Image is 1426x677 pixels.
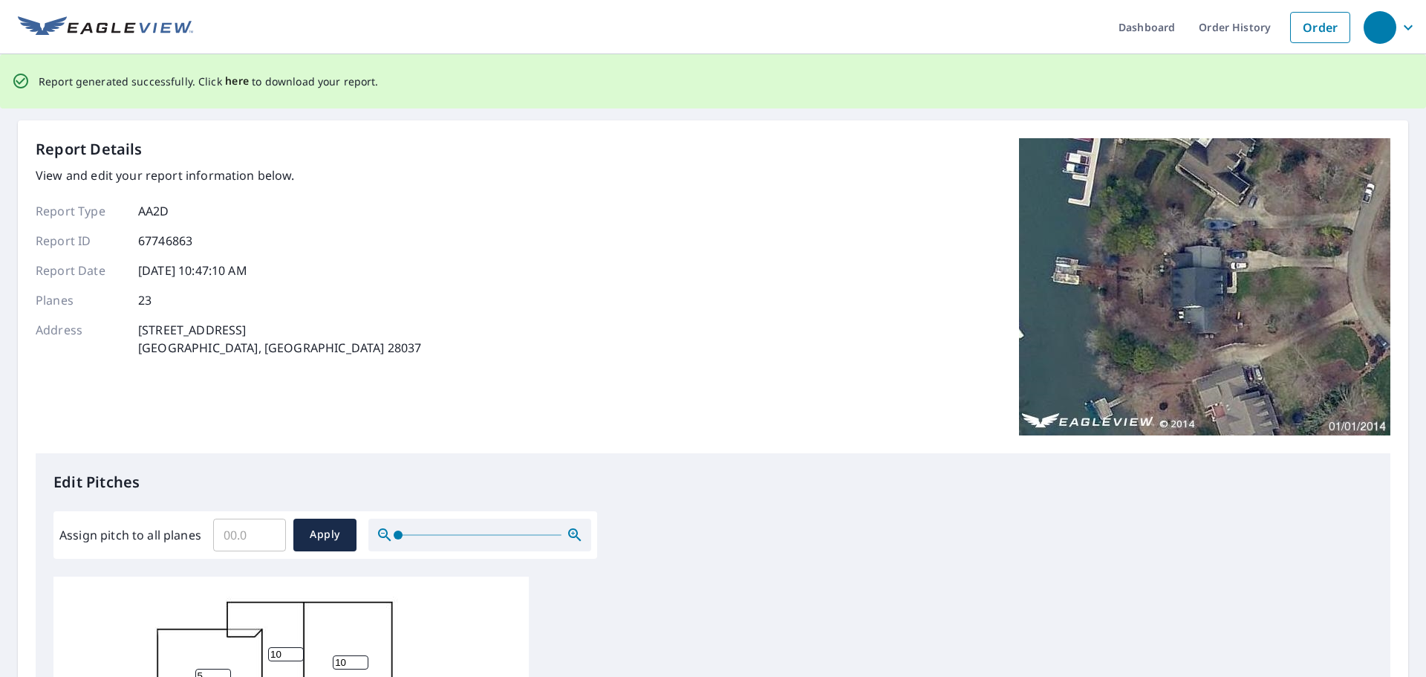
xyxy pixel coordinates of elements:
[36,138,143,161] p: Report Details
[18,16,193,39] img: EV Logo
[39,72,379,91] p: Report generated successfully. Click to download your report.
[1019,138,1390,435] img: Top image
[36,166,421,184] p: View and edit your report information below.
[138,291,152,309] p: 23
[36,262,125,279] p: Report Date
[305,525,345,544] span: Apply
[138,202,169,220] p: AA2D
[138,232,192,250] p: 67746863
[1290,12,1350,43] a: Order
[36,232,125,250] p: Report ID
[293,519,356,551] button: Apply
[36,321,125,357] p: Address
[53,471,1373,493] p: Edit Pitches
[36,202,125,220] p: Report Type
[225,72,250,91] button: here
[138,262,247,279] p: [DATE] 10:47:10 AM
[59,526,201,544] label: Assign pitch to all planes
[138,321,421,357] p: [STREET_ADDRESS] [GEOGRAPHIC_DATA], [GEOGRAPHIC_DATA] 28037
[213,514,286,556] input: 00.0
[36,291,125,309] p: Planes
